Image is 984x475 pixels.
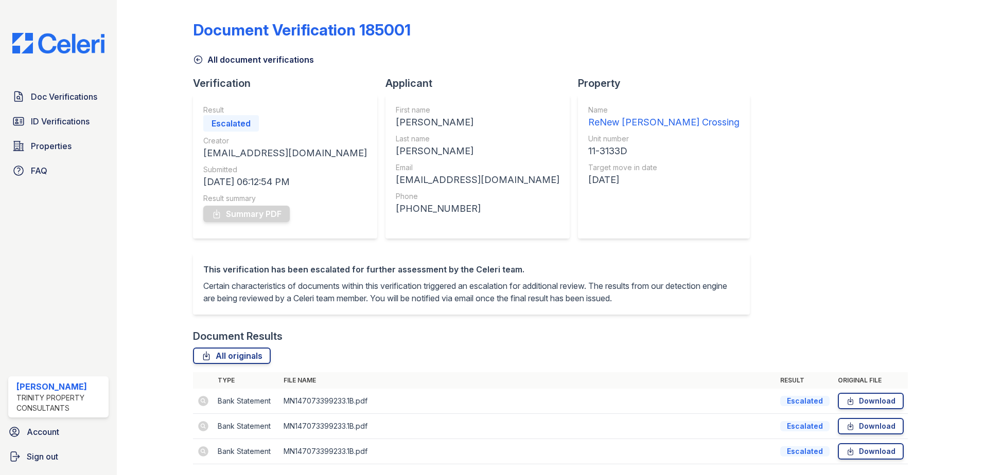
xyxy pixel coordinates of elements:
td: MN147073399233.1B.pdf [279,389,776,414]
div: [DATE] 06:12:54 PM [203,175,367,189]
a: All document verifications [193,53,314,66]
a: Download [838,418,904,434]
div: Applicant [385,76,578,90]
div: Escalated [780,446,830,456]
div: Escalated [203,115,259,132]
span: Sign out [27,450,58,463]
div: [EMAIL_ADDRESS][DOMAIN_NAME] [203,146,367,160]
div: Target move in date [588,162,740,173]
span: Properties [31,140,72,152]
th: Type [214,372,279,389]
a: Properties [8,136,109,156]
div: [DATE] [588,173,740,187]
div: Property [578,76,758,90]
div: [EMAIL_ADDRESS][DOMAIN_NAME] [396,173,559,187]
a: Account [4,422,113,442]
th: Result [776,372,834,389]
td: MN147073399233.1B.pdf [279,439,776,464]
div: Result [203,105,367,115]
div: [PERSON_NAME] [16,380,104,393]
div: Trinity Property Consultants [16,393,104,413]
div: This verification has been escalated for further assessment by the Celeri team. [203,263,740,276]
div: [PERSON_NAME] [396,115,559,130]
a: ID Verifications [8,111,109,132]
th: Original file [834,372,908,389]
div: 11-3133D [588,144,740,158]
div: First name [396,105,559,115]
span: Doc Verifications [31,90,97,103]
img: CE_Logo_Blue-a8612792a0a2168367f1c8372b55b34899dd931a85d93a1a3d3e32e68fde9ad4.png [4,33,113,53]
div: Creator [203,136,367,146]
div: [PHONE_NUMBER] [396,202,559,216]
a: Name ReNew [PERSON_NAME] Crossing [588,105,740,130]
span: ID Verifications [31,115,90,127]
div: Email [396,162,559,173]
td: Bank Statement [214,389,279,414]
div: Name [588,105,740,115]
a: Download [838,443,904,460]
div: Last name [396,134,559,144]
div: Document Verification 185001 [193,21,411,39]
span: FAQ [31,165,47,177]
a: FAQ [8,160,109,181]
div: Document Results [193,329,283,343]
div: Escalated [780,421,830,431]
div: Submitted [203,165,367,175]
div: Result summary [203,193,367,204]
a: Sign out [4,446,113,467]
td: Bank Statement [214,439,279,464]
div: Verification [193,76,385,90]
p: Certain characteristics of documents within this verification triggered an escalation for additio... [203,280,740,304]
div: Phone [396,191,559,202]
span: Account [27,426,59,438]
th: File name [279,372,776,389]
a: Doc Verifications [8,86,109,107]
td: Bank Statement [214,414,279,439]
div: Unit number [588,134,740,144]
div: Escalated [780,396,830,406]
a: Download [838,393,904,409]
div: ReNew [PERSON_NAME] Crossing [588,115,740,130]
td: MN147073399233.1B.pdf [279,414,776,439]
div: [PERSON_NAME] [396,144,559,158]
a: All originals [193,348,271,364]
